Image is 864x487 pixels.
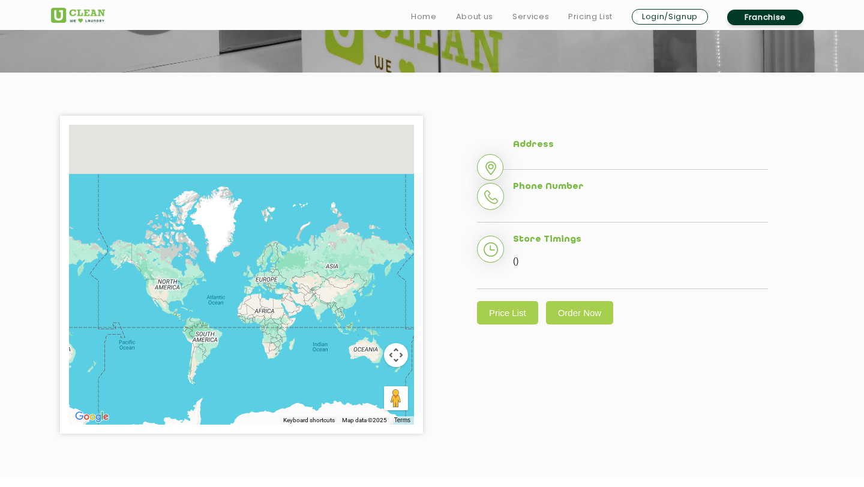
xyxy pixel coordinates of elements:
a: Franchise [727,10,803,25]
a: Home [411,10,437,24]
span: Map data ©2025 [342,417,387,423]
a: Open this area in Google Maps (opens a new window) [72,409,112,425]
img: Google [72,409,112,425]
h5: Store Timings [513,235,768,245]
a: Login/Signup [632,9,708,25]
a: Pricing List [568,10,613,24]
button: Keyboard shortcuts [283,416,335,425]
a: Services [512,10,549,24]
a: Terms [394,416,410,425]
img: UClean Laundry and Dry Cleaning [51,8,105,23]
a: Order Now [546,301,614,324]
button: Map camera controls [384,343,408,367]
h5: Phone Number [513,182,768,193]
button: Drag Pegman onto the map to open Street View [384,386,408,410]
a: About us [456,10,493,24]
p: () [513,252,768,270]
a: Price List [477,301,538,324]
h5: Address [513,140,768,151]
